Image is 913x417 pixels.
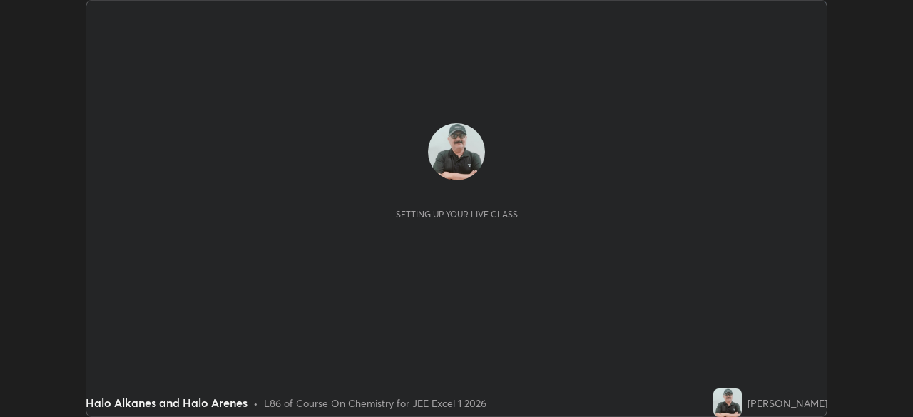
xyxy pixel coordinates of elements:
div: L86 of Course On Chemistry for JEE Excel 1 2026 [264,396,486,411]
div: Setting up your live class [396,209,518,220]
div: [PERSON_NAME] [748,396,827,411]
img: 91f328810c824c01b6815d32d6391758.jpg [713,388,742,417]
div: • [253,396,258,411]
div: Halo Alkanes and Halo Arenes [86,394,248,411]
img: 91f328810c824c01b6815d32d6391758.jpg [428,123,485,180]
